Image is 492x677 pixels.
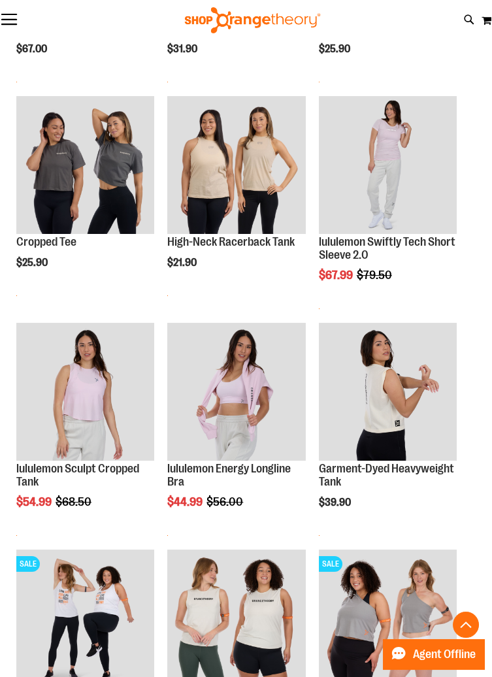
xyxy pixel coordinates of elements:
[167,96,305,236] a: OTF Womens CVC Racerback Tank Tan
[319,96,457,236] a: lululemon Swiftly Tech Short Sleeve 2.0
[413,648,476,661] span: Agent Offline
[167,235,295,248] a: High-Neck Racerback Tank
[10,90,161,303] div: product
[167,96,305,234] img: OTF Womens CVC Racerback Tank Tan
[16,495,54,508] span: $54.99
[312,90,463,316] div: product
[319,497,353,508] span: $39.90
[357,269,394,282] span: $79.50
[167,462,291,488] a: lululemon Energy Longline Bra
[16,96,154,234] img: OTF Womens Crop Tee Grey
[167,257,199,269] span: $21.90
[319,269,355,282] span: $67.99
[16,257,50,269] span: $25.90
[16,96,154,236] a: OTF Womens Crop Tee Grey
[16,235,76,248] a: Cropped Tee
[183,7,322,33] img: Shop Orangetheory
[319,462,454,488] a: Garment-Dyed Heavyweight Tank
[161,90,312,303] div: product
[16,43,49,55] span: $67.00
[167,43,199,55] span: $31.90
[206,495,245,508] span: $56.00
[319,235,455,261] a: lululemon Swiftly Tech Short Sleeve 2.0
[319,323,457,463] a: Garment-Dyed Heavyweight Tank
[319,43,352,55] span: $25.90
[10,316,161,542] div: product
[16,323,154,461] img: lululemon Sculpt Cropped Tank
[453,612,479,638] button: Back To Top
[167,495,205,508] span: $44.99
[319,96,457,234] img: lululemon Swiftly Tech Short Sleeve 2.0
[319,323,457,461] img: Garment-Dyed Heavyweight Tank
[16,462,139,488] a: lululemon Sculpt Cropped Tank
[319,556,342,572] span: SALE
[16,323,154,463] a: lululemon Sculpt Cropped Tank
[56,495,93,508] span: $68.50
[312,316,463,542] div: product
[161,316,312,542] div: product
[167,323,305,463] a: lululemon Energy Longline Bra
[383,639,484,669] button: Agent Offline
[16,556,40,572] span: SALE
[167,323,305,461] img: lululemon Energy Longline Bra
